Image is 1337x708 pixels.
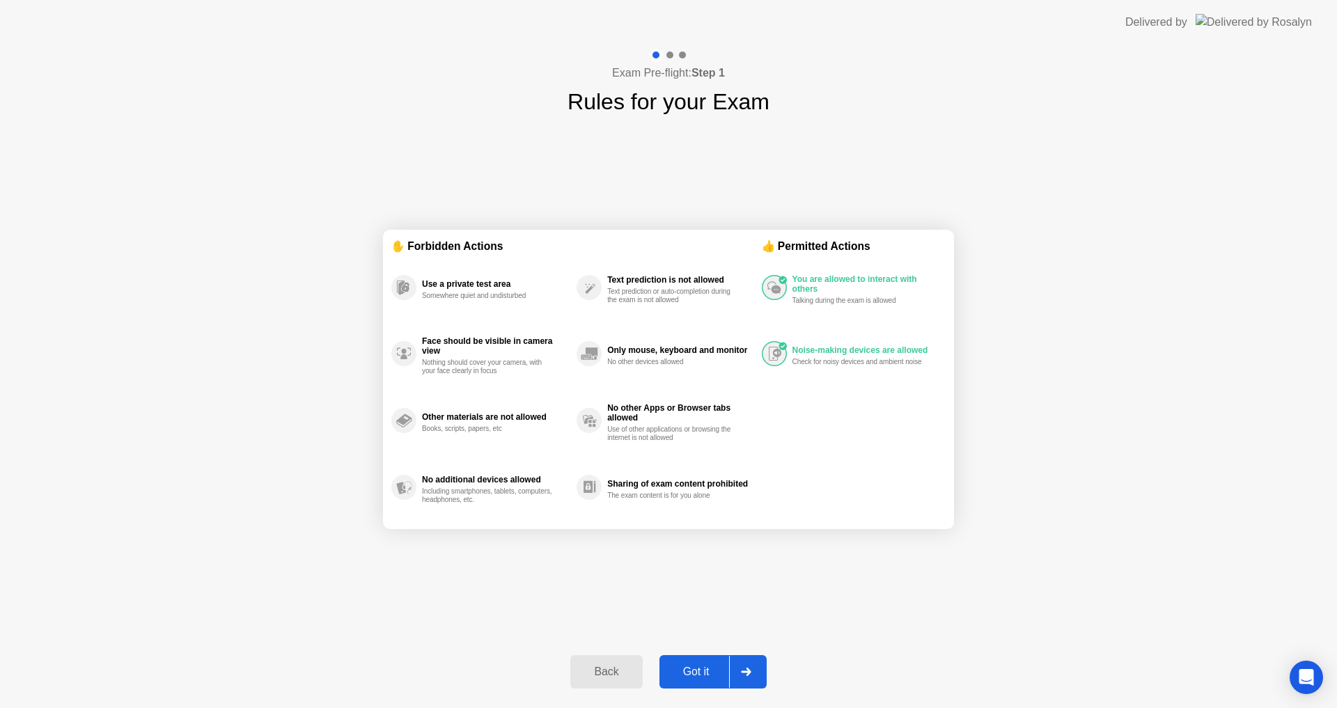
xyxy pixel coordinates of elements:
div: Use of other applications or browsing the internet is not allowed [607,425,739,442]
div: Open Intercom Messenger [1290,661,1323,694]
div: Delivered by [1125,14,1187,31]
div: No additional devices allowed [422,475,570,485]
div: No other devices allowed [607,358,739,366]
div: ✋ Forbidden Actions [391,238,762,254]
div: Text prediction or auto-completion during the exam is not allowed [607,288,739,304]
div: The exam content is for you alone [607,491,739,500]
h1: Rules for your Exam [568,85,769,118]
div: Sharing of exam content prohibited [607,479,754,489]
div: Books, scripts, papers, etc [422,425,554,433]
div: Text prediction is not allowed [607,275,754,285]
div: Face should be visible in camera view [422,336,570,356]
div: Got it [664,666,729,678]
div: 👍 Permitted Actions [762,238,946,254]
button: Back [570,655,642,689]
h4: Exam Pre-flight: [612,65,725,81]
div: Noise-making devices are allowed [792,345,939,355]
div: Other materials are not allowed [422,412,570,422]
div: No other Apps or Browser tabs allowed [607,403,754,423]
div: Only mouse, keyboard and monitor [607,345,754,355]
div: Including smartphones, tablets, computers, headphones, etc. [422,487,554,504]
button: Got it [659,655,767,689]
div: Nothing should cover your camera, with your face clearly in focus [422,359,554,375]
img: Delivered by Rosalyn [1196,14,1312,30]
div: Back [574,666,638,678]
b: Step 1 [691,67,725,79]
div: Somewhere quiet and undisturbed [422,292,554,300]
div: You are allowed to interact with others [792,274,939,294]
div: Check for noisy devices and ambient noise [792,358,924,366]
div: Use a private test area [422,279,570,289]
div: Talking during the exam is allowed [792,297,924,305]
